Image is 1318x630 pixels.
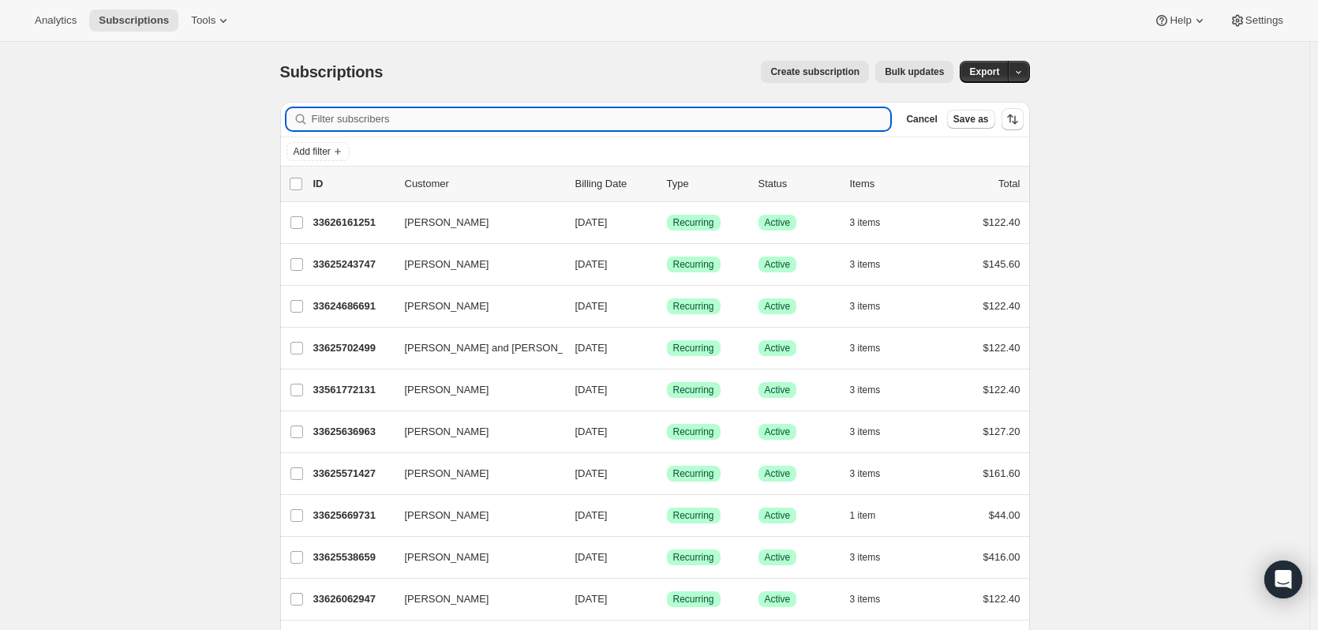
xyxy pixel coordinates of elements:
[673,551,714,564] span: Recurring
[405,215,489,231] span: [PERSON_NAME]
[983,384,1020,396] span: $122.40
[850,176,929,192] div: Items
[983,300,1020,312] span: $122.40
[286,142,350,161] button: Add filter
[765,426,791,438] span: Active
[395,419,553,444] button: [PERSON_NAME]
[575,426,608,437] span: [DATE]
[850,463,898,485] button: 3 items
[850,593,881,606] span: 3 items
[983,342,1020,354] span: $122.40
[395,545,553,570] button: [PERSON_NAME]
[405,508,489,523] span: [PERSON_NAME]
[575,384,608,396] span: [DATE]
[575,176,654,192] p: Billing Date
[953,113,989,126] span: Save as
[850,253,898,276] button: 3 items
[313,504,1020,527] div: 33625669731[PERSON_NAME][DATE]SuccessRecurringSuccessActive1 item$44.00
[765,551,791,564] span: Active
[395,461,553,486] button: [PERSON_NAME]
[850,258,881,271] span: 3 items
[313,588,1020,610] div: 33626062947[PERSON_NAME][DATE]SuccessRecurringSuccessActive3 items$122.40
[575,467,608,479] span: [DATE]
[575,551,608,563] span: [DATE]
[885,66,944,78] span: Bulk updates
[313,424,392,440] p: 33625636963
[850,337,898,359] button: 3 items
[405,466,489,482] span: [PERSON_NAME]
[191,14,215,27] span: Tools
[673,216,714,229] span: Recurring
[983,426,1020,437] span: $127.20
[667,176,746,192] div: Type
[1144,9,1216,32] button: Help
[850,300,881,313] span: 3 items
[673,467,714,480] span: Recurring
[405,382,489,398] span: [PERSON_NAME]
[575,300,608,312] span: [DATE]
[405,257,489,272] span: [PERSON_NAME]
[960,61,1009,83] button: Export
[765,342,791,354] span: Active
[765,509,791,522] span: Active
[313,295,1020,317] div: 33624686691[PERSON_NAME][DATE]SuccessRecurringSuccessActive3 items$122.40
[313,379,1020,401] div: 33561772131[PERSON_NAME][DATE]SuccessRecurringSuccessActive3 items$122.40
[575,258,608,270] span: [DATE]
[89,9,178,32] button: Subscriptions
[850,421,898,443] button: 3 items
[765,216,791,229] span: Active
[313,257,392,272] p: 33625243747
[850,546,898,568] button: 3 items
[395,587,553,612] button: [PERSON_NAME]
[1264,561,1302,598] div: Open Intercom Messenger
[850,384,881,396] span: 3 items
[25,9,86,32] button: Analytics
[1002,108,1024,130] button: Sort the results
[35,14,77,27] span: Analytics
[405,424,489,440] span: [PERSON_NAME]
[850,426,881,438] span: 3 items
[989,509,1020,521] span: $44.00
[673,342,714,354] span: Recurring
[673,509,714,522] span: Recurring
[405,340,597,356] span: [PERSON_NAME] and [PERSON_NAME]
[998,176,1020,192] p: Total
[313,463,1020,485] div: 33625571427[PERSON_NAME][DATE]SuccessRecurringSuccessActive3 items$161.60
[673,258,714,271] span: Recurring
[313,340,392,356] p: 33625702499
[405,591,489,607] span: [PERSON_NAME]
[673,426,714,438] span: Recurring
[850,588,898,610] button: 3 items
[770,66,859,78] span: Create subscription
[969,66,999,78] span: Export
[405,176,563,192] p: Customer
[765,384,791,396] span: Active
[875,61,953,83] button: Bulk updates
[395,336,553,361] button: [PERSON_NAME] and [PERSON_NAME]
[280,63,384,81] span: Subscriptions
[395,210,553,235] button: [PERSON_NAME]
[395,377,553,403] button: [PERSON_NAME]
[313,298,392,314] p: 33624686691
[765,258,791,271] span: Active
[1220,9,1293,32] button: Settings
[294,145,331,158] span: Add filter
[313,253,1020,276] div: 33625243747[PERSON_NAME][DATE]SuccessRecurringSuccessActive3 items$145.60
[575,593,608,605] span: [DATE]
[850,379,898,401] button: 3 items
[575,216,608,228] span: [DATE]
[313,212,1020,234] div: 33626161251[PERSON_NAME][DATE]SuccessRecurringSuccessActive3 items$122.40
[1170,14,1191,27] span: Help
[983,467,1020,479] span: $161.60
[673,593,714,606] span: Recurring
[906,113,937,126] span: Cancel
[575,509,608,521] span: [DATE]
[983,258,1020,270] span: $145.60
[765,467,791,480] span: Active
[673,300,714,313] span: Recurring
[313,466,392,482] p: 33625571427
[765,300,791,313] span: Active
[761,61,869,83] button: Create subscription
[850,212,898,234] button: 3 items
[850,504,893,527] button: 1 item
